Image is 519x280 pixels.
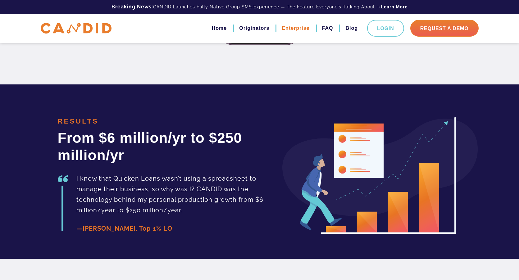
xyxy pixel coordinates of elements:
p: I knew that Quicken Loans wasn’t using a spreadsheet to manage their business, so why was I? CAND... [76,173,289,215]
a: Home [212,23,227,34]
a: Originators [239,23,269,34]
b: Breaking News: [112,4,153,10]
a: Request A Demo [410,20,479,37]
a: FAQ [322,23,333,34]
a: Enterprise [282,23,309,34]
span: —[PERSON_NAME], Top 1% LO [76,225,172,232]
h4: RESULTS [58,117,289,126]
a: Learn More [381,4,407,10]
h2: From $6 million/yr to $250 million/yr [58,129,289,164]
a: Login [367,20,404,37]
img: CANDID APP [41,23,112,34]
a: Blog [345,23,358,34]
